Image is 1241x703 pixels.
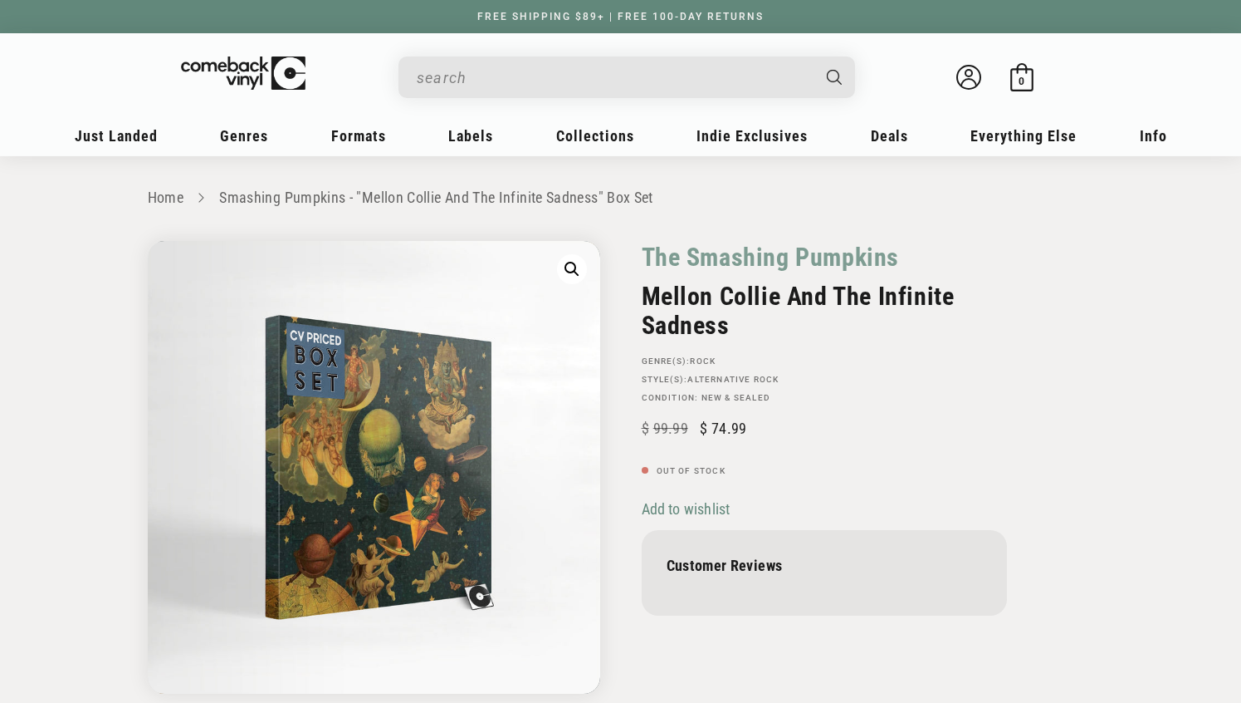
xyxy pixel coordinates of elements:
span: Indie Exclusives [696,127,808,145]
p: Out of stock [642,466,1007,476]
span: Collections [556,127,634,145]
span: 74.99 [700,420,746,437]
span: Everything Else [970,127,1077,145]
span: Just Landed [75,127,158,145]
p: GENRE(S): [642,356,1007,366]
button: Search [812,57,857,98]
a: FREE SHIPPING $89+ | FREE 100-DAY RETURNS [461,11,780,22]
span: 0 [1019,75,1024,87]
button: Add to wishlist [642,499,735,519]
span: Formats [331,127,386,145]
span: Genres [220,127,268,145]
p: Condition: New & Sealed [642,393,1007,403]
h2: Mellon Collie And The Infinite Sadness [642,282,1007,340]
span: $ [642,420,649,437]
span: Add to wishlist [642,500,730,518]
a: Rock [690,356,716,366]
div: Search [398,57,855,98]
input: search [417,61,810,95]
p: Customer Reviews [667,557,982,574]
p: STYLE(S): [642,375,1007,385]
span: Info [1140,127,1167,145]
a: Home [148,189,183,206]
span: Labels [448,127,493,145]
span: Deals [871,127,908,145]
s: 99.99 [642,420,688,437]
span: $ [700,420,707,437]
a: The Smashing Pumpkins [642,241,900,273]
a: Smashing Pumpkins - "Mellon Collie And The Infinite Sadness" Box Set [219,189,652,206]
a: Alternative Rock [687,375,779,384]
nav: breadcrumbs [148,186,1094,210]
